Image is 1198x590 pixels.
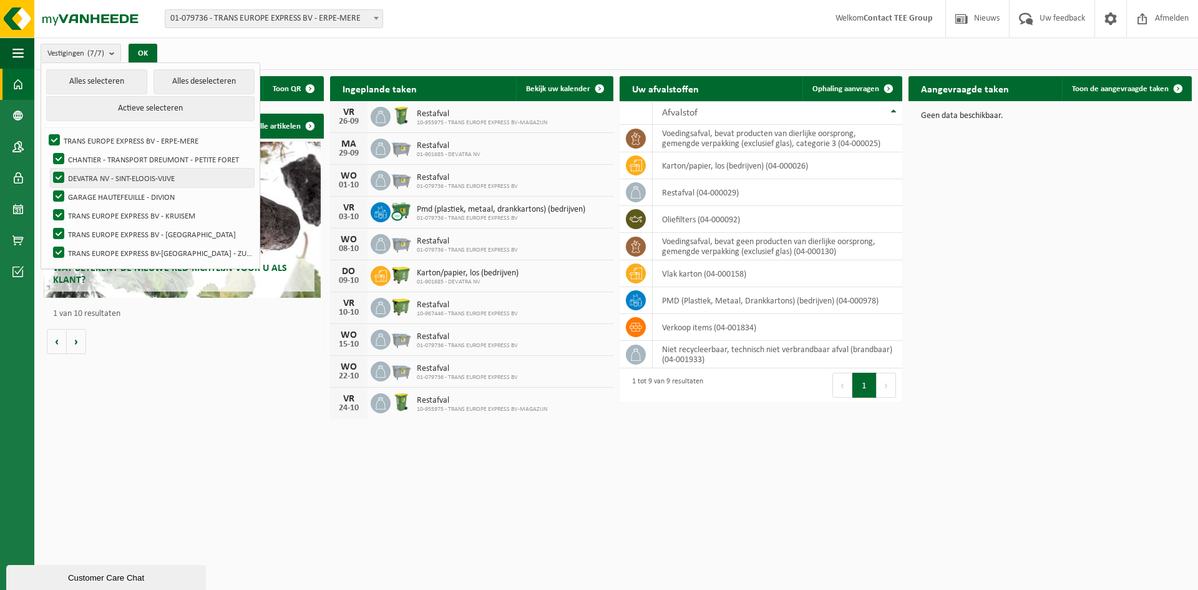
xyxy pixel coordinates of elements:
[336,298,361,308] div: VR
[417,247,518,254] span: 01-079736 - TRANS EUROPE EXPRESS BV
[245,114,323,139] a: Alle artikelen
[417,119,547,127] span: 10-955975 - TRANS EUROPE EXPRESS BV-MAGAZIJN
[46,96,254,121] button: Actieve selecteren
[51,225,254,243] label: TRANS EUROPE EXPRESS BV - [GEOGRAPHIC_DATA]
[336,330,361,340] div: WO
[336,245,361,253] div: 08-10
[908,76,1021,101] h2: Aangevraagde taken
[330,76,429,101] h2: Ingeplande taken
[864,14,933,23] strong: Contact TEE Group
[417,396,547,406] span: Restafval
[653,152,903,179] td: karton/papier, los (bedrijven) (04-000026)
[417,374,518,381] span: 01-079736 - TRANS EUROPE EXPRESS BV
[153,69,255,94] button: Alles deselecteren
[336,277,361,285] div: 09-10
[802,76,901,101] a: Ophaling aanvragen
[336,267,361,277] div: DO
[653,314,903,341] td: verkoop items (04-001834)
[336,340,361,349] div: 15-10
[1072,85,1169,93] span: Toon de aangevraagde taken
[417,109,547,119] span: Restafval
[67,329,86,354] button: Volgende
[391,105,412,126] img: WB-0240-HPE-GN-50
[877,373,896,398] button: Next
[417,141,480,151] span: Restafval
[832,373,852,398] button: Previous
[391,169,412,190] img: WB-2500-GAL-GY-01
[391,391,412,413] img: WB-0240-HPE-GN-50
[53,310,318,318] p: 1 van 10 resultaten
[391,200,412,222] img: WB-0660-CU
[417,406,547,413] span: 10-955975 - TRANS EUROPE EXPRESS BV-MAGAZIJN
[417,215,585,222] span: 01-079736 - TRANS EUROPE EXPRESS BV
[526,85,590,93] span: Bekijk uw kalender
[336,181,361,190] div: 01-10
[336,362,361,372] div: WO
[653,179,903,206] td: restafval (04-000029)
[46,69,147,94] button: Alles selecteren
[653,260,903,287] td: vlak karton (04-000158)
[391,137,412,158] img: WB-2500-GAL-GY-01
[812,85,879,93] span: Ophaling aanvragen
[165,10,382,27] span: 01-079736 - TRANS EUROPE EXPRESS BV - ERPE-MERE
[51,150,254,169] label: CHANTIER - TRANSPORT DREUMONT - PETITE FORET
[417,237,518,247] span: Restafval
[336,171,361,181] div: WO
[662,108,698,118] span: Afvalstof
[273,85,301,93] span: Toon QR
[417,268,519,278] span: Karton/papier, los (bedrijven)
[626,371,703,399] div: 1 tot 9 van 9 resultaten
[336,203,361,213] div: VR
[391,360,412,381] img: WB-2500-GAL-GY-01
[391,232,412,253] img: WB-2500-GAL-GY-01
[336,372,361,381] div: 22-10
[51,243,254,262] label: TRANS EUROPE EXPRESS BV-[GEOGRAPHIC_DATA] - ZULTE
[620,76,711,101] h2: Uw afvalstoffen
[263,76,323,101] button: Toon QR
[391,264,412,285] img: WB-1100-HPE-GN-50
[516,76,612,101] a: Bekijk uw kalender
[417,278,519,286] span: 01-901685 - DEVATRA NV
[417,364,518,374] span: Restafval
[51,187,254,206] label: GARAGE HAUTEFEUILLE - DIVION
[653,206,903,233] td: oliefilters (04-000092)
[129,44,157,64] button: OK
[921,112,1179,120] p: Geen data beschikbaar.
[653,125,903,152] td: voedingsafval, bevat producten van dierlijke oorsprong, gemengde verpakking (exclusief glas), cat...
[46,131,254,150] label: TRANS EUROPE EXPRESS BV - ERPE-MERE
[417,183,518,190] span: 01-079736 - TRANS EUROPE EXPRESS BV
[336,404,361,413] div: 24-10
[51,169,254,187] label: DEVATRA NV - SINT-ELOOIS-VIJVE
[417,205,585,215] span: Pmd (plastiek, metaal, drankkartons) (bedrijven)
[47,44,104,63] span: Vestigingen
[653,287,903,314] td: PMD (Plastiek, Metaal, Drankkartons) (bedrijven) (04-000978)
[417,151,480,159] span: 01-901685 - DEVATRA NV
[391,296,412,317] img: WB-1100-HPE-GN-50
[391,328,412,349] img: WB-2500-GAL-GY-01
[6,563,208,590] iframe: chat widget
[336,117,361,126] div: 26-09
[47,329,67,354] button: Vorige
[653,341,903,368] td: niet recycleerbaar, technisch niet verbrandbaar afval (brandbaar) (04-001933)
[336,394,361,404] div: VR
[336,235,361,245] div: WO
[165,9,383,28] span: 01-079736 - TRANS EUROPE EXPRESS BV - ERPE-MERE
[51,206,254,225] label: TRANS EUROPE EXPRESS BV - KRUISEM
[417,310,518,318] span: 10-967446 - TRANS EUROPE EXPRESS BV
[653,233,903,260] td: voedingsafval, bevat geen producten van dierlijke oorsprong, gemengde verpakking (exclusief glas)...
[417,300,518,310] span: Restafval
[417,332,518,342] span: Restafval
[417,342,518,350] span: 01-079736 - TRANS EUROPE EXPRESS BV
[336,149,361,158] div: 29-09
[41,44,121,62] button: Vestigingen(7/7)
[336,139,361,149] div: MA
[336,107,361,117] div: VR
[417,173,518,183] span: Restafval
[852,373,877,398] button: 1
[87,49,104,57] count: (7/7)
[336,308,361,317] div: 10-10
[336,213,361,222] div: 03-10
[1062,76,1191,101] a: Toon de aangevraagde taken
